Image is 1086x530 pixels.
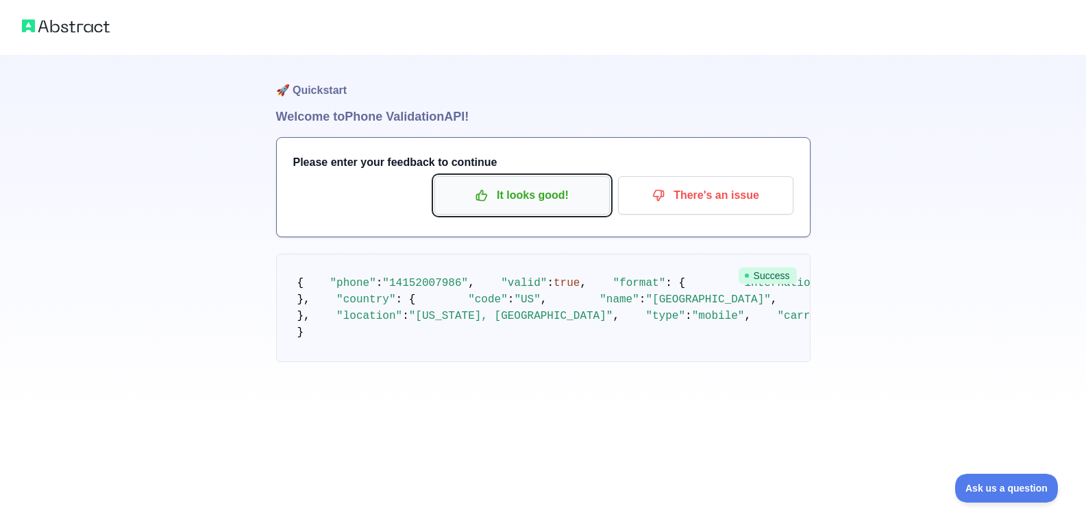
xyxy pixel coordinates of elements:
[547,277,554,289] span: :
[468,293,508,306] span: "code"
[297,277,304,289] span: {
[600,293,639,306] span: "name"
[645,310,685,322] span: "type"
[434,176,610,215] button: It looks good!
[501,277,547,289] span: "valid"
[409,310,613,322] span: "[US_STATE], [GEOGRAPHIC_DATA]"
[396,293,416,306] span: : {
[541,293,547,306] span: ,
[613,310,619,322] span: ,
[777,310,836,322] span: "carrier"
[508,293,515,306] span: :
[955,474,1059,503] iframe: Toggle Customer Support
[618,176,793,215] button: There's an issue
[276,55,811,107] h1: 🚀 Quickstart
[628,184,783,207] p: There's an issue
[382,277,468,289] span: "14152007986"
[580,277,587,289] span: ,
[402,310,409,322] span: :
[613,277,665,289] span: "format"
[293,154,793,171] h3: Please enter your feedback to continue
[692,310,745,322] span: "mobile"
[739,267,797,284] span: Success
[376,277,383,289] span: :
[276,107,811,126] h1: Welcome to Phone Validation API!
[554,277,580,289] span: true
[468,277,475,289] span: ,
[336,310,402,322] span: "location"
[330,277,376,289] span: "phone"
[336,293,395,306] span: "country"
[771,293,778,306] span: ,
[645,293,770,306] span: "[GEOGRAPHIC_DATA]"
[738,277,837,289] span: "international"
[685,310,692,322] span: :
[639,293,646,306] span: :
[22,16,110,36] img: Abstract logo
[665,277,685,289] span: : {
[514,293,540,306] span: "US"
[445,184,600,207] p: It looks good!
[744,310,751,322] span: ,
